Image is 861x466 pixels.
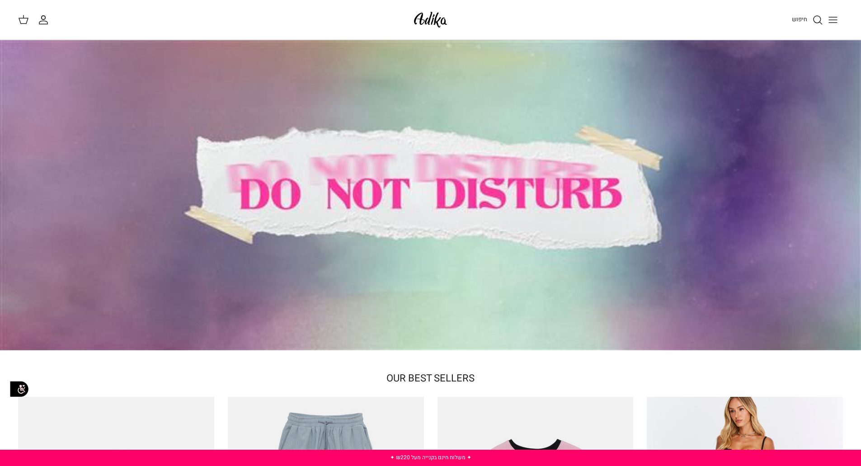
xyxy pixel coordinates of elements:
[823,10,843,30] button: Toggle menu
[411,9,450,30] img: Adika IL
[386,371,475,386] a: OUR BEST SELLERS
[792,14,823,25] a: חיפוש
[38,14,52,25] a: החשבון שלי
[792,15,807,24] span: חיפוש
[390,453,471,461] a: ✦ משלוח חינם בקנייה מעל ₪220 ✦
[7,377,32,401] img: accessibility_icon02.svg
